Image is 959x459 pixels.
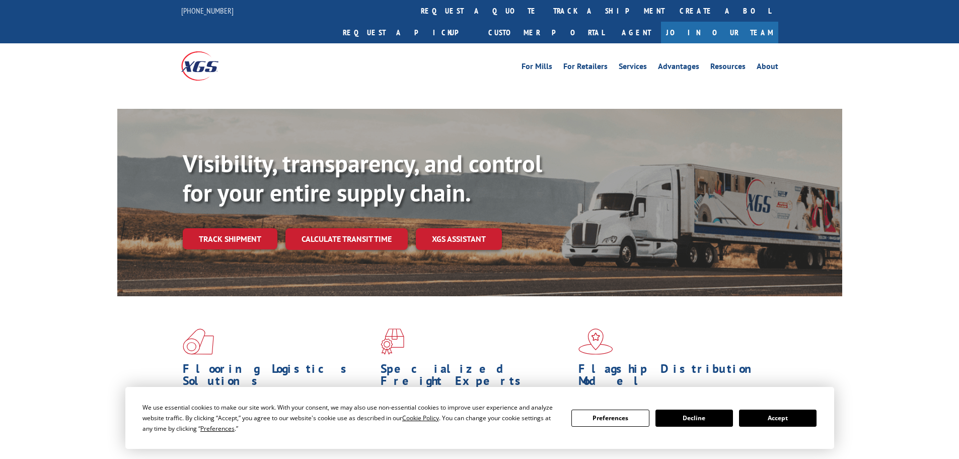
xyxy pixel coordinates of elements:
[481,22,612,43] a: Customer Portal
[381,363,571,392] h1: Specialized Freight Experts
[578,329,613,355] img: xgs-icon-flagship-distribution-model-red
[183,228,277,249] a: Track shipment
[658,62,699,74] a: Advantages
[285,228,408,250] a: Calculate transit time
[335,22,481,43] a: Request a pickup
[739,410,817,427] button: Accept
[563,62,608,74] a: For Retailers
[710,62,746,74] a: Resources
[661,22,778,43] a: Join Our Team
[142,402,559,434] div: We use essential cookies to make our site work. With your consent, we may also use non-essential ...
[183,363,373,392] h1: Flooring Logistics Solutions
[183,148,542,208] b: Visibility, transparency, and control for your entire supply chain.
[183,329,214,355] img: xgs-icon-total-supply-chain-intelligence-red
[200,424,235,433] span: Preferences
[655,410,733,427] button: Decline
[612,22,661,43] a: Agent
[571,410,649,427] button: Preferences
[619,62,647,74] a: Services
[125,387,834,449] div: Cookie Consent Prompt
[522,62,552,74] a: For Mills
[416,228,502,250] a: XGS ASSISTANT
[181,6,234,16] a: [PHONE_NUMBER]
[402,414,439,422] span: Cookie Policy
[381,329,404,355] img: xgs-icon-focused-on-flooring-red
[757,62,778,74] a: About
[578,363,769,392] h1: Flagship Distribution Model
